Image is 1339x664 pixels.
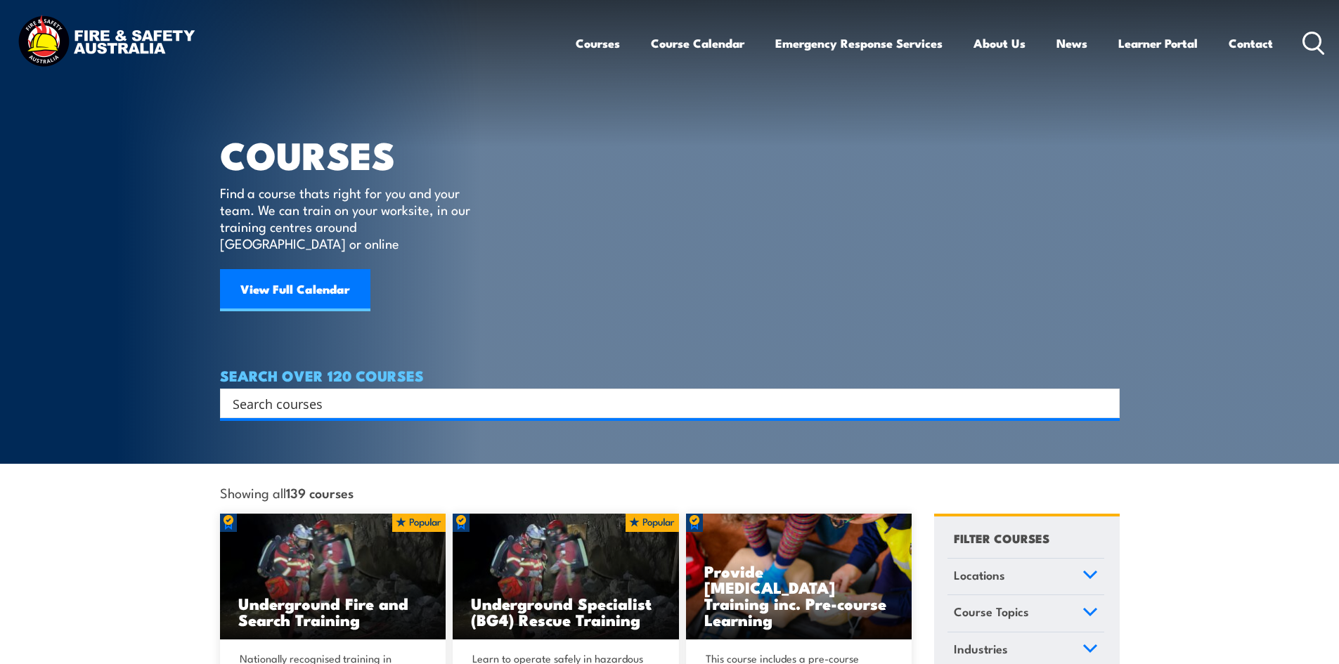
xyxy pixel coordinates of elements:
h3: Underground Specialist (BG4) Rescue Training [471,595,661,627]
h3: Provide [MEDICAL_DATA] Training inc. Pre-course Learning [704,563,894,627]
a: Underground Fire and Search Training [220,514,446,640]
a: About Us [973,25,1026,62]
a: Locations [947,559,1104,595]
a: Course Calendar [651,25,744,62]
h4: SEARCH OVER 120 COURSES [220,367,1120,383]
input: Search input [233,393,1089,414]
img: Underground mine rescue [220,514,446,640]
span: Locations [954,566,1005,585]
a: Contact [1229,25,1273,62]
a: Learner Portal [1118,25,1198,62]
h4: FILTER COURSES [954,528,1049,547]
strong: 139 courses [286,483,354,502]
a: View Full Calendar [220,269,370,311]
img: Low Voltage Rescue and Provide CPR [686,514,912,640]
p: Find a course thats right for you and your team. We can train on your worksite, in our training c... [220,184,477,252]
a: Emergency Response Services [775,25,943,62]
span: Course Topics [954,602,1029,621]
a: Courses [576,25,620,62]
a: Provide [MEDICAL_DATA] Training inc. Pre-course Learning [686,514,912,640]
span: Showing all [220,485,354,500]
a: News [1056,25,1087,62]
form: Search form [235,393,1092,413]
img: Underground mine rescue [453,514,679,640]
h3: Underground Fire and Search Training [238,595,428,627]
button: Search magnifier button [1095,393,1115,413]
span: Industries [954,639,1008,658]
a: Course Topics [947,595,1104,632]
h1: COURSES [220,138,491,171]
a: Underground Specialist (BG4) Rescue Training [453,514,679,640]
